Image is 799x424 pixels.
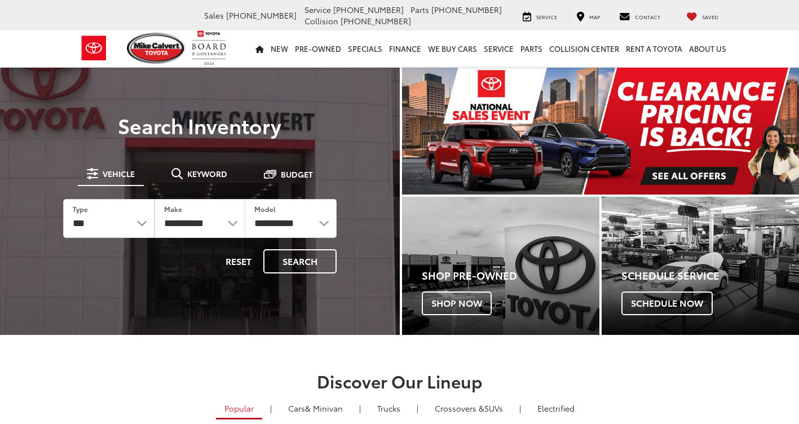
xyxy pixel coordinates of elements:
[341,15,411,26] span: [PHONE_NUMBER]
[267,30,292,67] a: New
[514,10,566,21] a: Service
[292,30,345,67] a: Pre-Owned
[281,170,313,178] span: Budget
[333,4,404,15] span: [PHONE_NUMBER]
[425,30,480,67] a: WE BUY CARS
[621,291,713,315] span: Schedule Now
[635,13,660,20] span: Contact
[254,204,276,214] label: Model
[529,399,583,418] a: Electrified
[678,10,727,21] a: My Saved Vehicles
[187,170,227,178] span: Keyword
[426,399,511,418] a: SUVs
[589,13,600,20] span: Map
[611,10,669,21] a: Contact
[517,403,524,414] li: |
[410,4,429,15] span: Parts
[103,170,135,178] span: Vehicle
[702,13,718,20] span: Saved
[431,4,502,15] span: [PHONE_NUMBER]
[435,403,484,414] span: Crossovers &
[623,30,686,67] a: Rent a Toyota
[356,403,364,414] li: |
[127,33,187,64] img: Mike Calvert Toyota
[517,30,546,67] a: Parts
[402,197,599,335] a: Shop Pre-Owned Shop Now
[402,197,599,335] div: Toyota
[267,403,275,414] li: |
[602,197,799,335] a: Schedule Service Schedule Now
[480,30,517,67] a: Service
[304,15,338,26] span: Collision
[164,204,182,214] label: Make
[568,10,608,21] a: Map
[422,270,599,281] h4: Shop Pre-Owned
[369,399,409,418] a: Trucks
[602,197,799,335] div: Toyota
[621,270,799,281] h4: Schedule Service
[73,204,88,214] label: Type
[686,30,730,67] a: About Us
[386,30,425,67] a: Finance
[304,4,331,15] span: Service
[47,114,352,136] h3: Search Inventory
[422,291,492,315] span: Shop Now
[305,403,343,414] span: & Minivan
[78,372,721,390] h2: Discover Our Lineup
[216,249,261,273] button: Reset
[536,13,557,20] span: Service
[414,403,421,414] li: |
[73,30,115,67] img: Toyota
[345,30,386,67] a: Specials
[263,249,337,273] button: Search
[546,30,623,67] a: Collision Center
[204,10,224,21] span: Sales
[252,30,267,67] a: Home
[216,399,262,419] a: Popular
[280,399,351,418] a: Cars
[226,10,297,21] span: [PHONE_NUMBER]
